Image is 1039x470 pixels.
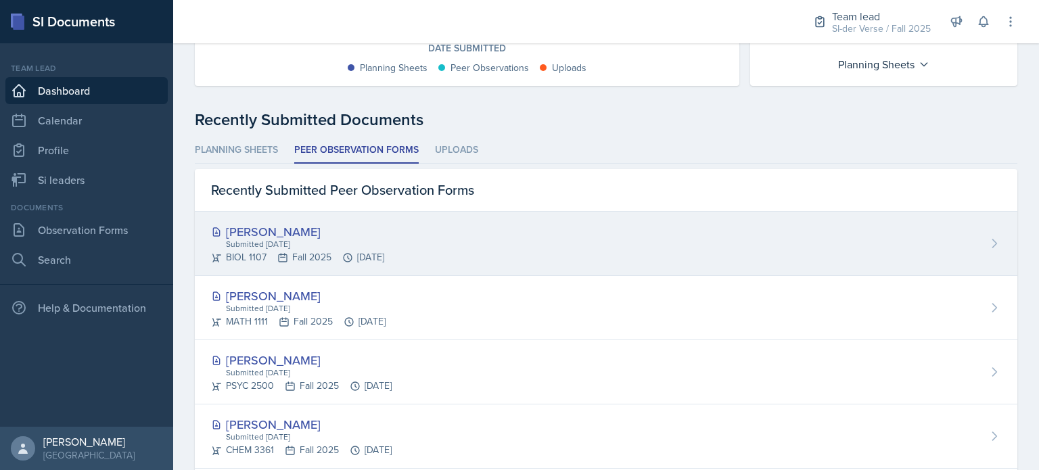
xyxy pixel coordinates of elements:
div: Planning Sheets [360,61,428,75]
div: Submitted [DATE] [225,302,386,314]
li: Uploads [435,137,478,164]
div: Team lead [832,8,931,24]
div: Recently Submitted Documents [195,108,1017,132]
div: [PERSON_NAME] [211,351,392,369]
div: Date Submitted [211,41,723,55]
div: Planning Sheets [831,53,936,75]
div: [PERSON_NAME] [211,222,384,241]
div: Submitted [DATE] [225,367,392,379]
div: [GEOGRAPHIC_DATA] [43,448,135,462]
a: Dashboard [5,77,168,104]
a: Observation Forms [5,216,168,243]
a: [PERSON_NAME] Submitted [DATE] BIOL 1107Fall 2025[DATE] [195,212,1017,276]
li: Planning Sheets [195,137,278,164]
div: Documents [5,202,168,214]
div: Team lead [5,62,168,74]
a: [PERSON_NAME] Submitted [DATE] MATH 1111Fall 2025[DATE] [195,276,1017,340]
div: [PERSON_NAME] [211,287,386,305]
a: Calendar [5,107,168,134]
div: [PERSON_NAME] [43,435,135,448]
a: Profile [5,137,168,164]
div: BIOL 1107 Fall 2025 [DATE] [211,250,384,264]
a: [PERSON_NAME] Submitted [DATE] PSYC 2500Fall 2025[DATE] [195,340,1017,404]
div: Submitted [DATE] [225,238,384,250]
a: Search [5,246,168,273]
div: [PERSON_NAME] [211,415,392,433]
div: Uploads [552,61,586,75]
div: SI-der Verse / Fall 2025 [832,22,931,36]
div: CHEM 3361 Fall 2025 [DATE] [211,443,392,457]
div: Help & Documentation [5,294,168,321]
a: [PERSON_NAME] Submitted [DATE] CHEM 3361Fall 2025[DATE] [195,404,1017,469]
div: Peer Observations [451,61,529,75]
div: MATH 1111 Fall 2025 [DATE] [211,314,386,329]
li: Peer Observation Forms [294,137,419,164]
div: Recently Submitted Peer Observation Forms [195,169,1017,212]
div: Submitted [DATE] [225,431,392,443]
a: Si leaders [5,166,168,193]
div: PSYC 2500 Fall 2025 [DATE] [211,379,392,393]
